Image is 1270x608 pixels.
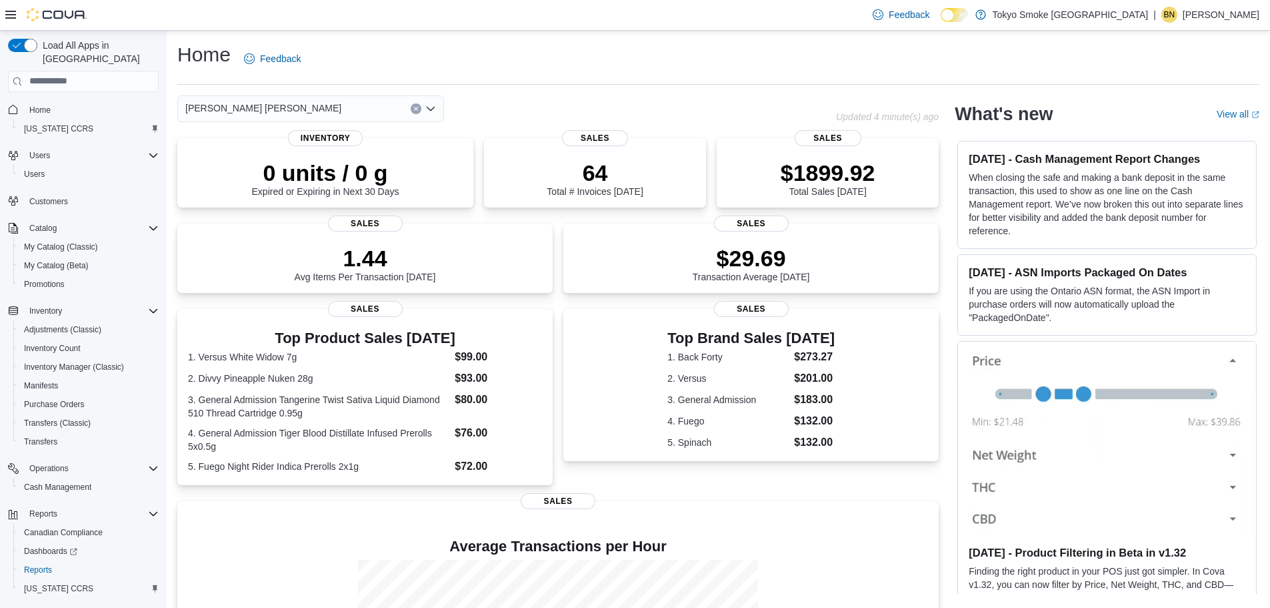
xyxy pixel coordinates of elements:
[19,322,159,338] span: Adjustments (Classic)
[24,260,89,271] span: My Catalog (Beta)
[867,1,935,28] a: Feedback
[1153,7,1156,23] p: |
[667,393,789,406] dt: 3. General Admission
[24,399,85,410] span: Purchase Orders
[188,350,449,364] dt: 1. Versus White Widow 7g
[13,376,164,395] button: Manifests
[693,245,810,272] p: $29.69
[547,160,643,197] div: Total # Invoices [DATE]
[1217,109,1259,119] a: View allExternal link
[941,8,969,22] input: Dark Mode
[24,101,159,118] span: Home
[24,303,67,319] button: Inventory
[1251,111,1259,119] svg: External link
[19,415,96,431] a: Transfers (Classic)
[24,583,93,594] span: [US_STATE] CCRS
[188,426,449,453] dt: 4. General Admission Tiger Blood Distillate Infused Prerolls 5x0.5g
[3,100,164,119] button: Home
[969,284,1245,324] p: If you are using the Ontario ASN format, the ASN Import in purchase orders will now automatically...
[24,461,74,477] button: Operations
[24,527,103,538] span: Canadian Compliance
[260,52,301,65] span: Feedback
[19,359,159,375] span: Inventory Manager (Classic)
[37,39,159,65] span: Load All Apps in [GEOGRAPHIC_DATA]
[29,306,62,316] span: Inventory
[29,150,50,161] span: Users
[188,393,449,420] dt: 3. General Admission Tangerine Twist Sativa Liquid Diamond 510 Thread Cartridge 0.95g
[295,245,436,272] p: 1.44
[13,238,164,256] button: My Catalog (Classic)
[24,193,159,210] span: Customers
[19,378,63,394] a: Manifests
[13,275,164,294] button: Promotions
[19,581,99,597] a: [US_STATE] CCRS
[667,414,789,428] dt: 4. Fuego
[836,111,939,122] p: Updated 4 minute(s) ago
[24,461,159,477] span: Operations
[19,434,159,450] span: Transfers
[794,349,835,365] dd: $273.27
[29,223,57,234] span: Catalog
[455,459,542,475] dd: $72.00
[3,459,164,478] button: Operations
[19,479,159,495] span: Cash Management
[24,482,91,493] span: Cash Management
[425,103,436,114] button: Open list of options
[13,561,164,579] button: Reports
[29,105,51,115] span: Home
[24,220,159,236] span: Catalog
[19,239,103,255] a: My Catalog (Classic)
[19,378,159,394] span: Manifests
[13,542,164,561] a: Dashboards
[19,258,159,274] span: My Catalog (Beta)
[252,160,399,186] p: 0 units / 0 g
[295,245,436,282] div: Avg Items Per Transaction [DATE]
[969,266,1245,279] h3: [DATE] - ASN Imports Packaged On Dates
[19,543,159,559] span: Dashboards
[24,303,159,319] span: Inventory
[1164,7,1175,23] span: BN
[19,276,159,292] span: Promotions
[1183,7,1259,23] p: [PERSON_NAME]
[794,370,835,386] dd: $201.00
[24,380,58,391] span: Manifests
[177,41,231,68] h1: Home
[667,372,789,385] dt: 2. Versus
[24,418,91,428] span: Transfers (Classic)
[547,160,643,186] p: 64
[19,525,159,541] span: Canadian Compliance
[19,562,159,578] span: Reports
[19,340,86,356] a: Inventory Count
[19,396,90,412] a: Purchase Orders
[889,8,929,21] span: Feedback
[13,579,164,598] button: [US_STATE] CCRS
[19,121,99,137] a: [US_STATE] CCRS
[13,339,164,358] button: Inventory Count
[19,525,108,541] a: Canadian Compliance
[455,349,542,365] dd: $99.00
[19,258,94,274] a: My Catalog (Beta)
[13,414,164,432] button: Transfers (Classic)
[24,242,98,252] span: My Catalog (Classic)
[19,166,159,182] span: Users
[19,121,159,137] span: Washington CCRS
[29,509,57,519] span: Reports
[13,320,164,339] button: Adjustments (Classic)
[29,196,68,207] span: Customers
[24,102,56,118] a: Home
[24,194,73,210] a: Customers
[13,119,164,138] button: [US_STATE] CCRS
[13,165,164,184] button: Users
[19,562,57,578] a: Reports
[188,539,928,555] h4: Average Transactions per Hour
[188,372,449,385] dt: 2. Divvy Pineapple Nuken 28g
[185,100,341,116] span: [PERSON_NAME] [PERSON_NAME]
[19,434,63,450] a: Transfers
[24,362,124,372] span: Inventory Manager (Classic)
[714,301,789,317] span: Sales
[1161,7,1177,23] div: Brianna Nesbitt
[24,343,81,354] span: Inventory Count
[328,301,403,317] span: Sales
[13,256,164,275] button: My Catalog (Beta)
[19,479,97,495] a: Cash Management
